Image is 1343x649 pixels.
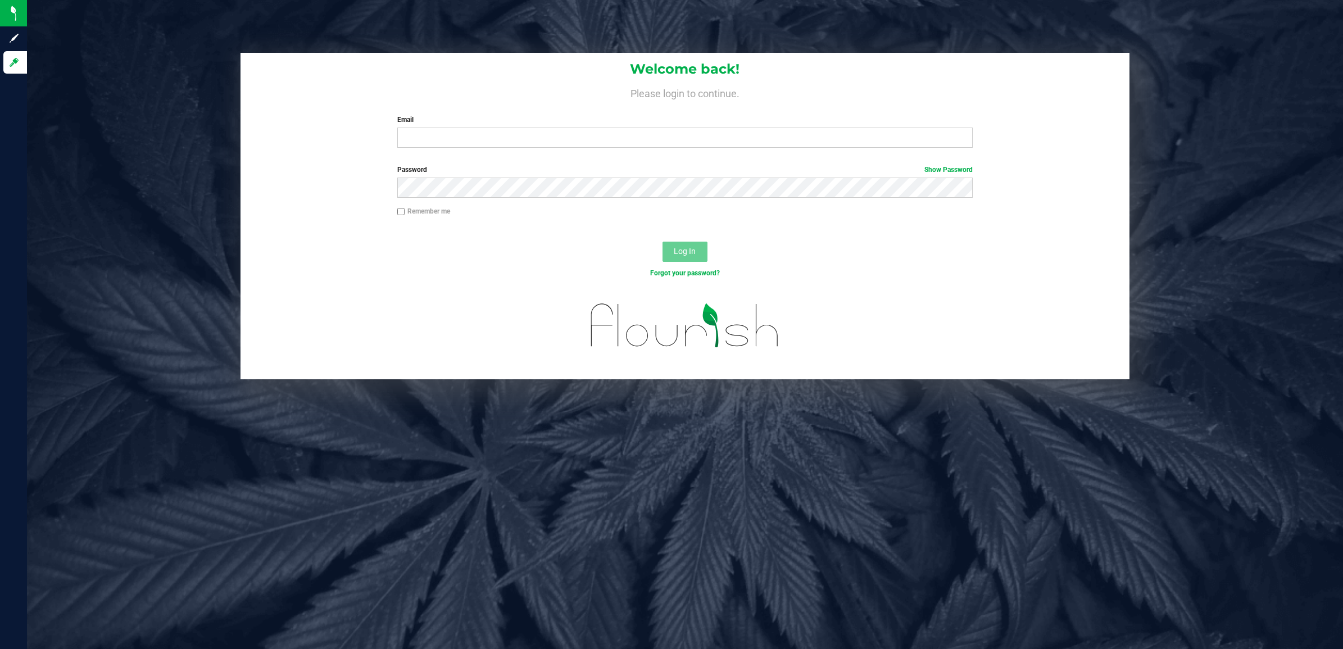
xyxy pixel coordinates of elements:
inline-svg: Log in [8,57,20,68]
a: Show Password [924,166,973,174]
img: flourish_logo.svg [574,290,796,361]
a: Forgot your password? [650,269,720,277]
h1: Welcome back! [241,62,1129,76]
span: Password [397,166,427,174]
button: Log In [663,242,707,262]
input: Remember me [397,208,405,216]
label: Email [397,115,973,125]
inline-svg: Sign up [8,33,20,44]
label: Remember me [397,206,450,216]
h4: Please login to continue. [241,85,1129,99]
span: Log In [674,247,696,256]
